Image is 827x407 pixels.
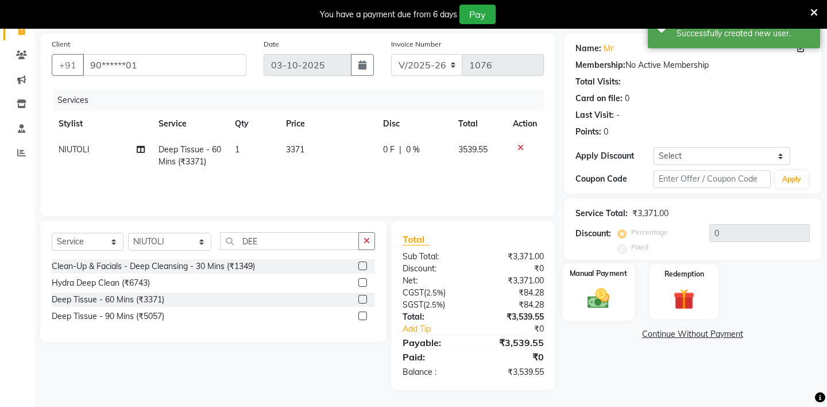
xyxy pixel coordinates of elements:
span: CGST [403,287,424,298]
div: ₹3,539.55 [473,366,552,378]
div: Last Visit: [575,109,614,121]
div: You have a payment due from 6 days [320,9,457,21]
div: Total Visits: [575,76,621,88]
label: Client [52,39,70,49]
a: Add Tip [394,323,486,335]
th: Price [279,111,376,137]
div: Membership: [575,59,625,71]
button: Pay [459,5,496,24]
span: 3539.55 [458,144,488,155]
div: ₹84.28 [473,287,552,299]
div: Service Total: [575,208,628,220]
span: SGST [403,300,423,310]
span: 1 [235,144,239,155]
div: ₹0 [473,350,552,364]
div: Coupon Code [575,173,654,185]
div: ₹3,371.00 [473,275,552,287]
div: Payable: [394,336,473,350]
span: 3371 [286,144,304,155]
div: ₹3,539.55 [473,311,552,323]
input: Search by Name/Mobile/Email/Code [83,54,246,76]
div: 0 [604,126,608,138]
img: _cash.svg [580,286,616,311]
div: Card on file: [575,93,623,105]
span: Deep Tissue - 60 Mins (₹3371) [159,144,221,167]
input: Search or Scan [220,232,359,250]
div: Discount: [575,228,611,240]
button: Apply [775,171,808,188]
div: - [616,109,620,121]
span: 0 F [383,144,395,156]
button: +91 [52,54,84,76]
div: ₹0 [473,263,552,275]
div: ₹84.28 [473,299,552,311]
div: ( ) [394,299,473,311]
span: NIUTOLI [59,144,90,155]
a: Mr [604,43,613,55]
div: Deep Tissue - 90 Mins (₹5057) [52,310,164,322]
div: ₹3,539.55 [473,336,552,350]
div: Discount: [394,263,473,275]
span: 2.5% [426,288,443,297]
div: ₹3,371.00 [473,251,552,263]
label: Manual Payment [570,268,627,279]
div: Apply Discount [575,150,654,162]
div: 0 [625,93,629,105]
div: Sub Total: [394,251,473,263]
input: Enter Offer / Coupon Code [654,170,771,188]
label: Fixed [631,242,648,252]
div: Services [53,90,552,111]
div: Points: [575,126,601,138]
th: Total [451,111,506,137]
span: 2.5% [426,300,443,309]
div: Successfully created new user. [677,28,811,40]
th: Action [506,111,544,137]
th: Disc [376,111,451,137]
div: Name: [575,43,601,55]
label: Date [264,39,279,49]
div: ( ) [394,287,473,299]
div: Deep Tissue - 60 Mins (₹3371) [52,294,164,306]
th: Stylist [52,111,152,137]
label: Invoice Number [391,39,441,49]
label: Percentage [631,227,668,237]
div: Clean-Up & Facials - Deep Cleansing - 30 Mins (₹1349) [52,260,255,272]
span: 0 % [406,144,420,156]
div: ₹0 [486,323,552,335]
th: Qty [228,111,279,137]
th: Service [152,111,228,137]
a: Continue Without Payment [566,328,819,340]
div: No Active Membership [575,59,810,71]
div: Total: [394,311,473,323]
span: | [399,144,401,156]
div: ₹3,371.00 [632,208,668,220]
div: Balance : [394,366,473,378]
div: Paid: [394,350,473,364]
img: _gift.svg [667,286,701,313]
div: Hydra Deep Clean (₹6743) [52,277,150,289]
label: Redemption [664,269,704,279]
div: Net: [394,275,473,287]
span: Total [403,233,429,245]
